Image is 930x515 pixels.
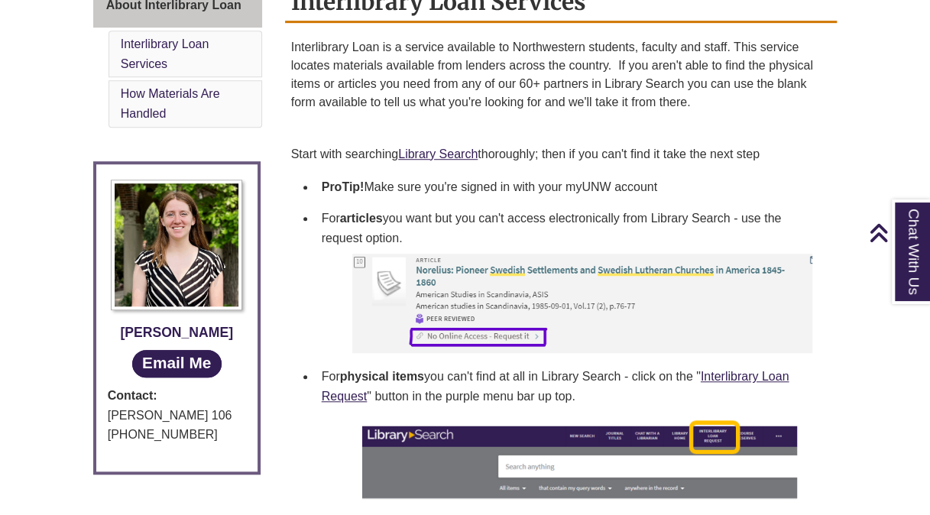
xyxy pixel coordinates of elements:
a: Interlibrary Loan Services [121,37,209,70]
a: How Materials Are Handled [121,87,220,120]
li: Make sure you're signed in with your myUNW account [316,171,831,203]
img: Profile Photo [111,180,242,311]
strong: physical items [340,370,424,383]
li: For you can't find at all in Library Search - click on the " " button in the purple menu bar up top. [316,361,831,412]
a: Back to Top [869,222,926,243]
div: [PERSON_NAME] [108,322,246,343]
p: Interlibrary Loan is a service available to Northwestern students, faculty and staff. This servic... [291,38,831,112]
strong: articles [340,212,383,225]
p: Start with searching thoroughly; then if you can't find it take the next step [291,145,831,164]
li: For you want but you can't access electronically from Library Search - use the request option. [316,202,831,254]
a: Library Search [398,147,478,160]
div: [PERSON_NAME] 106 [108,406,246,426]
strong: Contact: [108,386,246,406]
strong: ProTip! [322,180,365,193]
div: [PHONE_NUMBER] [108,425,246,445]
a: Email Me [132,350,222,377]
a: Profile Photo [PERSON_NAME] [108,180,246,344]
